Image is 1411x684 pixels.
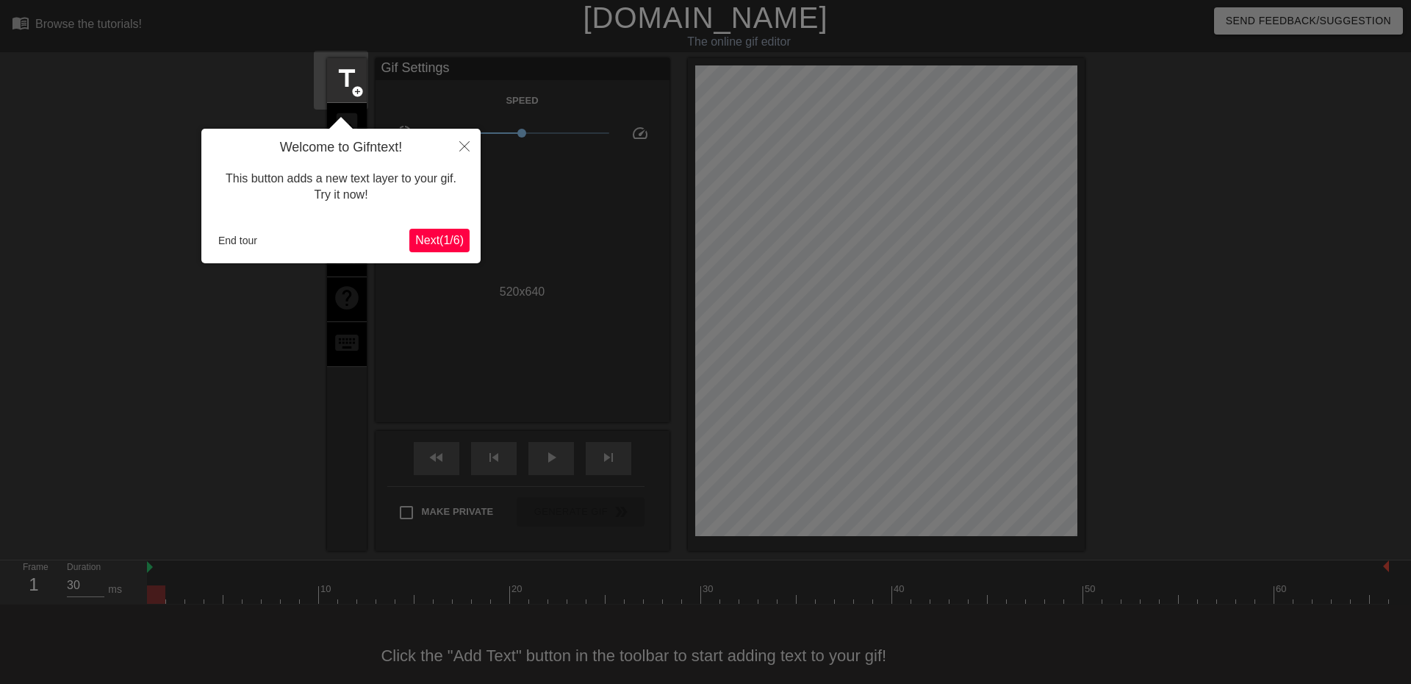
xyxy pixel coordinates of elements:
button: Next [409,229,470,252]
button: End tour [212,229,263,252]
div: This button adds a new text layer to your gif. Try it now! [212,156,470,218]
span: Next ( 1 / 6 ) [415,234,464,246]
button: Close [448,129,481,163]
h4: Welcome to Gifntext! [212,140,470,156]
